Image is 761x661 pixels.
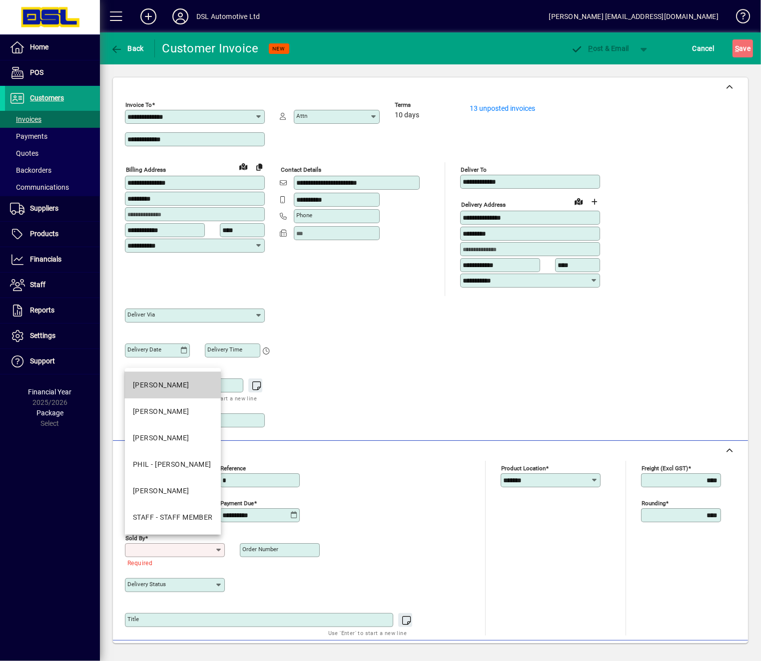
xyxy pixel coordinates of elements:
span: Package [36,409,63,417]
mat-option: CHRISTINE - Christine Mulholland [125,398,221,425]
mat-label: Attn [296,112,307,119]
span: Back [110,44,144,52]
mat-option: PHIL - Phil Rose [125,451,221,478]
button: Copy to Delivery address [251,159,267,175]
mat-label: Payment due [220,499,254,506]
span: Quotes [10,149,38,157]
span: 10 days [395,111,419,119]
span: Settings [30,331,55,339]
span: S [735,44,739,52]
span: Payments [10,132,47,140]
span: Suppliers [30,204,58,212]
mat-label: Phone [296,212,312,219]
div: [PERSON_NAME] [EMAIL_ADDRESS][DOMAIN_NAME] [549,8,719,24]
span: ave [735,40,751,56]
mat-label: Product location [501,464,546,471]
mat-option: Scott - Scott A [125,478,221,504]
a: POS [5,60,100,85]
span: Staff [30,281,45,289]
span: Cancel [693,40,715,56]
mat-label: Deliver via [127,311,155,318]
mat-label: Delivery time [207,346,242,353]
a: Home [5,35,100,60]
button: Add [132,7,164,25]
span: Financial Year [28,388,72,396]
span: Invoices [10,115,41,123]
div: [PERSON_NAME] [133,380,189,390]
div: [PERSON_NAME] [133,433,189,443]
mat-label: Rounding [642,499,666,506]
div: DSL Automotive Ltd [196,8,260,24]
mat-label: Sold by [125,534,145,541]
mat-option: ERIC - Eric Liddington [125,425,221,451]
span: ost & Email [571,44,629,52]
a: Invoices [5,111,100,128]
button: Post & Email [566,39,634,57]
a: Settings [5,324,100,348]
button: Profile [164,7,196,25]
a: Reports [5,298,100,323]
div: STAFF - STAFF MEMBER [133,512,213,523]
a: View on map [571,193,587,209]
mat-hint: Use 'Enter' to start a new line [328,627,407,639]
mat-label: Invoice To [125,101,152,108]
div: [PERSON_NAME] [133,486,189,496]
span: POS [30,68,43,76]
span: Home [30,43,48,51]
button: Back [108,39,146,57]
div: PHIL - [PERSON_NAME] [133,459,211,470]
mat-option: BRENT - B G [125,372,221,398]
span: Customers [30,94,64,102]
span: Terms [395,102,455,108]
mat-label: Order number [242,546,278,553]
span: Backorders [10,166,51,174]
a: Payments [5,128,100,145]
span: P [589,44,593,52]
mat-label: Freight (excl GST) [642,464,688,471]
mat-label: Delivery date [127,346,161,353]
a: Quotes [5,145,100,162]
app-page-header-button: Back [100,39,155,57]
a: Knowledge Base [729,2,749,34]
mat-label: Delivery status [127,581,166,588]
a: Communications [5,179,100,196]
a: Financials [5,247,100,272]
a: Support [5,349,100,374]
button: Cancel [690,39,717,57]
button: Choose address [587,194,603,210]
span: Support [30,357,55,365]
mat-option: STAFF - STAFF MEMBER [125,504,221,531]
mat-label: Deliver To [461,166,487,173]
div: Customer Invoice [162,40,259,56]
a: Products [5,222,100,247]
button: Save [733,39,753,57]
span: Products [30,230,58,238]
mat-label: Title [127,616,139,623]
a: Staff [5,273,100,298]
span: Reports [30,306,54,314]
mat-error: Required [127,557,217,568]
a: 13 unposted invoices [470,104,535,112]
mat-label: Reference [220,464,246,471]
a: View on map [235,158,251,174]
span: NEW [273,45,285,52]
div: [PERSON_NAME] [133,406,189,417]
span: Financials [30,255,61,263]
span: Communications [10,183,69,191]
a: Suppliers [5,196,100,221]
a: Backorders [5,162,100,179]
